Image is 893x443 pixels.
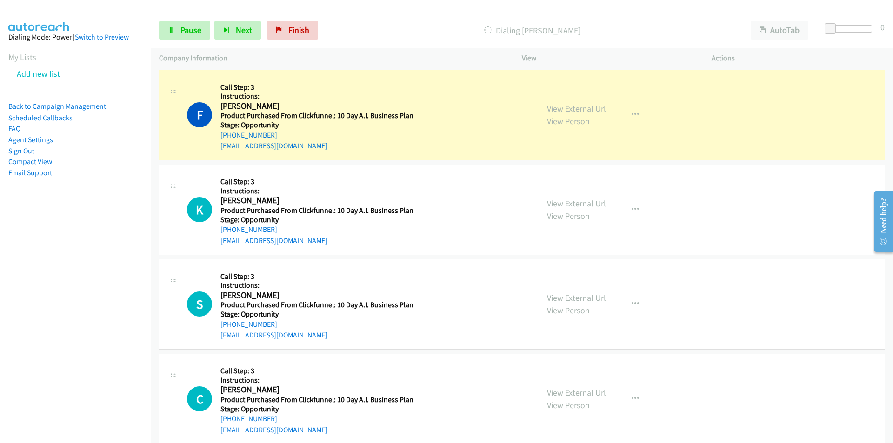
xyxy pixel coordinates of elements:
h5: Product Purchased From Clickfunnel: 10 Day A.I. Business Plan [220,111,413,120]
a: [EMAIL_ADDRESS][DOMAIN_NAME] [220,141,327,150]
div: Delay between calls (in seconds) [829,25,872,33]
h5: Instructions: [220,376,413,385]
div: The call is yet to be attempted [187,386,212,411]
h5: Call Step: 3 [220,272,413,281]
button: Next [214,21,261,40]
a: View External Url [547,387,606,398]
p: View [522,53,695,64]
h1: K [187,197,212,222]
span: Finish [288,25,309,35]
a: [EMAIL_ADDRESS][DOMAIN_NAME] [220,331,327,339]
a: [PHONE_NUMBER] [220,131,277,139]
h5: Call Step: 3 [220,177,413,186]
a: Add new list [17,68,60,79]
h2: [PERSON_NAME] [220,101,410,112]
a: My Lists [8,52,36,62]
h5: Product Purchased From Clickfunnel: 10 Day A.I. Business Plan [220,395,413,404]
iframe: Resource Center [866,185,893,258]
h5: Call Step: 3 [220,83,413,92]
p: Actions [712,53,885,64]
a: FAQ [8,124,20,133]
h5: Instructions: [220,92,413,101]
p: Dialing [PERSON_NAME] [331,24,734,37]
div: The call is yet to be attempted [187,197,212,222]
h2: [PERSON_NAME] [220,384,410,395]
h5: Call Step: 3 [220,366,413,376]
a: [PHONE_NUMBER] [220,320,277,329]
div: 0 [880,21,885,33]
h1: C [187,386,212,411]
a: Finish [267,21,318,40]
a: Scheduled Callbacks [8,113,73,122]
h5: Stage: Opportunity [220,404,413,414]
a: Email Support [8,168,52,177]
button: AutoTab [751,21,808,40]
a: [PHONE_NUMBER] [220,225,277,234]
p: Company Information [159,53,505,64]
h5: Instructions: [220,186,413,196]
a: View Person [547,305,590,316]
h1: F [187,102,212,127]
a: [PHONE_NUMBER] [220,414,277,423]
h5: Product Purchased From Clickfunnel: 10 Day A.I. Business Plan [220,300,413,310]
h2: [PERSON_NAME] [220,195,410,206]
h5: Stage: Opportunity [220,215,413,225]
h5: Stage: Opportunity [220,120,413,130]
span: Pause [180,25,201,35]
a: Back to Campaign Management [8,102,106,111]
a: View External Url [547,198,606,209]
a: [EMAIL_ADDRESS][DOMAIN_NAME] [220,236,327,245]
a: Switch to Preview [75,33,129,41]
a: View Person [547,116,590,126]
a: View Person [547,211,590,221]
h5: Instructions: [220,281,413,290]
h5: Product Purchased From Clickfunnel: 10 Day A.I. Business Plan [220,206,413,215]
h2: [PERSON_NAME] [220,290,410,301]
a: Compact View [8,157,52,166]
a: View External Url [547,292,606,303]
h5: Stage: Opportunity [220,310,413,319]
a: View External Url [547,103,606,114]
div: Dialing Mode: Power | [8,32,142,43]
span: Next [236,25,252,35]
a: [EMAIL_ADDRESS][DOMAIN_NAME] [220,425,327,434]
a: Agent Settings [8,135,53,144]
div: The call is yet to be attempted [187,291,212,317]
h1: S [187,291,212,317]
a: Pause [159,21,210,40]
a: Sign Out [8,146,34,155]
a: View Person [547,400,590,410]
